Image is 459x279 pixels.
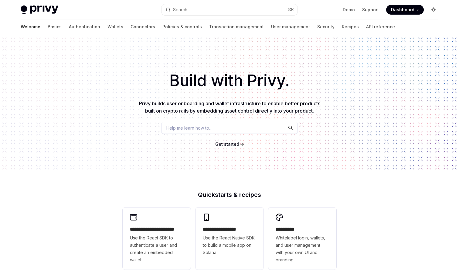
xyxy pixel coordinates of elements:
[173,6,190,13] div: Search...
[107,19,123,34] a: Wallets
[48,19,62,34] a: Basics
[276,234,329,263] span: Whitelabel login, wallets, and user management with your own UI and branding.
[391,7,414,13] span: Dashboard
[429,5,438,15] button: Toggle dark mode
[271,19,310,34] a: User management
[268,208,336,270] a: **** *****Whitelabel login, wallets, and user management with your own UI and branding.
[166,125,212,131] span: Help me learn how to…
[342,19,359,34] a: Recipes
[343,7,355,13] a: Demo
[130,234,183,263] span: Use the React SDK to authenticate a user and create an embedded wallet.
[386,5,424,15] a: Dashboard
[287,7,294,12] span: ⌘ K
[161,4,297,15] button: Search...⌘K
[123,192,336,198] h2: Quickstarts & recipes
[195,208,263,270] a: **** **** **** ***Use the React Native SDK to build a mobile app on Solana.
[209,19,264,34] a: Transaction management
[215,141,239,147] a: Get started
[69,19,100,34] a: Authentication
[366,19,395,34] a: API reference
[139,100,320,114] span: Privy builds user onboarding and wallet infrastructure to enable better products built on crypto ...
[21,19,40,34] a: Welcome
[162,19,202,34] a: Policies & controls
[317,19,335,34] a: Security
[10,69,449,92] h1: Build with Privy.
[203,234,256,256] span: Use the React Native SDK to build a mobile app on Solana.
[21,5,58,14] img: light logo
[215,141,239,147] span: Get started
[131,19,155,34] a: Connectors
[362,7,379,13] a: Support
